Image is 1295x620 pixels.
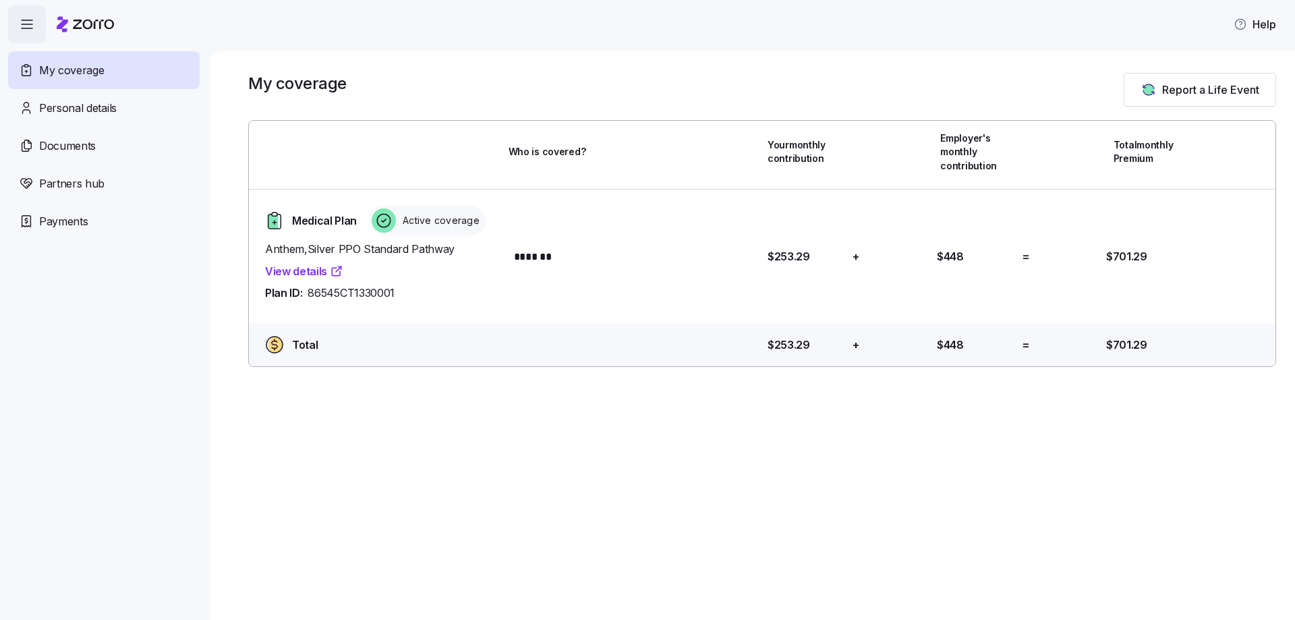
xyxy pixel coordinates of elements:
a: Documents [8,127,200,165]
span: Help [1234,16,1276,32]
a: My coverage [8,51,200,89]
span: + [853,337,859,354]
span: $701.29 [1106,337,1147,354]
span: My coverage [39,62,104,79]
span: Who is covered? [509,145,586,159]
span: Report a Life Event [1162,82,1259,98]
h1: My coverage [248,73,347,94]
span: = [1022,248,1030,265]
span: Active coverage [399,214,480,227]
span: $448 [937,248,964,265]
span: Documents [39,138,96,154]
span: = [1022,337,1030,354]
span: Partners hub [39,175,105,192]
span: Medical Plan [292,213,357,229]
span: Anthem , Silver PPO Standard Pathway [265,241,498,258]
a: Partners hub [8,165,200,202]
span: Personal details [39,100,117,117]
button: Help [1223,11,1287,38]
span: Plan ID: [265,285,302,302]
span: 86545CT1330001 [308,285,395,302]
span: Total [292,337,318,354]
span: Payments [39,213,88,230]
span: + [853,248,859,265]
span: $448 [937,337,964,354]
a: Personal details [8,89,200,127]
button: Report a Life Event [1124,73,1276,107]
a: Payments [8,202,200,240]
span: Your monthly contribution [768,138,843,166]
span: Total monthly Premium [1114,138,1189,166]
span: $701.29 [1106,248,1147,265]
a: View details [265,263,343,280]
span: $253.29 [768,337,810,354]
span: Employer's monthly contribution [940,132,1016,173]
span: $253.29 [768,248,810,265]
